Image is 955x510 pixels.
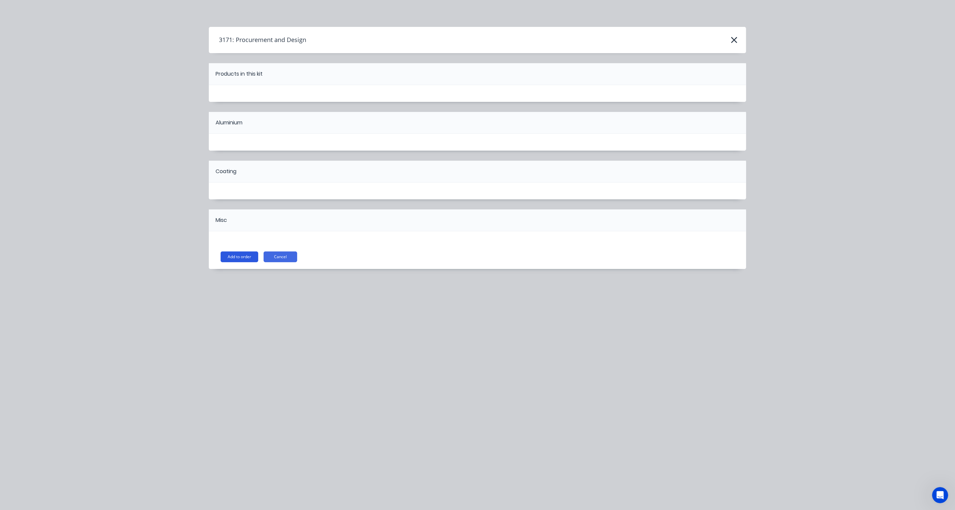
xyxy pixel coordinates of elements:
button: go back [4,3,17,15]
h4: 3171: Procurement and Design [209,34,306,46]
button: Cancel [264,251,297,262]
iframe: Intercom live chat [932,487,948,503]
div: Aluminium [216,119,242,127]
button: Add to order [221,251,258,262]
div: Misc [216,216,227,224]
div: Coating [216,167,236,175]
div: Products in this kit [216,70,263,78]
div: Close [118,3,130,15]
